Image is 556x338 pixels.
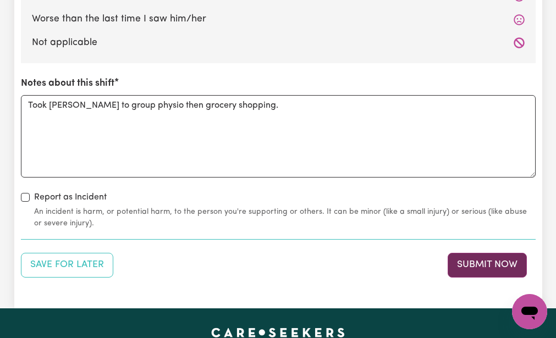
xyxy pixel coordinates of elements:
[32,36,525,50] label: Not applicable
[34,206,536,229] small: An incident is harm, or potential harm, to the person you're supporting or others. It can be mino...
[448,253,527,277] button: Submit your job report
[32,12,525,26] label: Worse than the last time I saw him/her
[21,253,113,277] button: Save your job report
[34,191,107,204] label: Report as Incident
[211,328,345,337] a: Careseekers home page
[21,95,536,178] textarea: Took [PERSON_NAME] to group physio then grocery shopping.
[512,294,547,329] iframe: Button to launch messaging window
[21,76,114,91] label: Notes about this shift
